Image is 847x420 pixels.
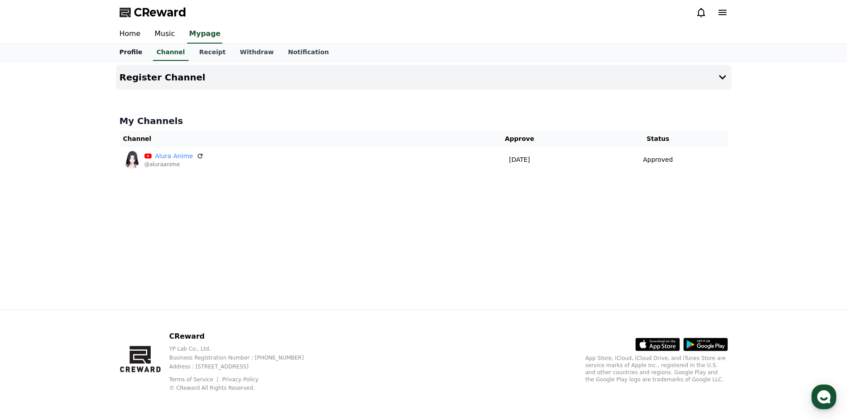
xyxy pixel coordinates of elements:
a: Messages [59,282,115,304]
p: Address : [STREET_ADDRESS] [169,363,318,370]
span: CReward [134,5,186,20]
a: Privacy Policy [222,376,259,383]
a: Notification [281,44,336,61]
h4: Register Channel [120,72,205,82]
a: CReward [120,5,186,20]
a: Music [148,25,182,44]
a: Home [112,25,148,44]
h4: My Channels [120,115,728,127]
th: Status [588,131,727,147]
p: YP Lab Co., Ltd. [169,345,318,352]
p: © CReward All Rights Reserved. [169,384,318,392]
th: Channel [120,131,451,147]
th: Approve [451,131,588,147]
a: Channel [153,44,189,61]
a: Home [3,282,59,304]
button: Register Channel [116,65,731,90]
a: Terms of Service [169,376,220,383]
a: Receipt [192,44,233,61]
a: Settings [115,282,171,304]
a: Withdraw [233,44,281,61]
span: Settings [132,295,153,302]
a: Alura Anime [155,152,193,161]
span: Home [23,295,38,302]
p: CReward [169,331,318,342]
p: Business Registration Number : [PHONE_NUMBER] [169,354,318,361]
a: Mypage [187,25,222,44]
p: [DATE] [454,155,585,164]
p: @aluraanime [145,161,204,168]
img: Alura Anime [123,151,141,168]
p: App Store, iCloud, iCloud Drive, and iTunes Store are service marks of Apple Inc., registered in ... [586,355,728,383]
span: Messages [74,296,100,303]
a: Profile [112,44,149,61]
p: Approved [643,155,673,164]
